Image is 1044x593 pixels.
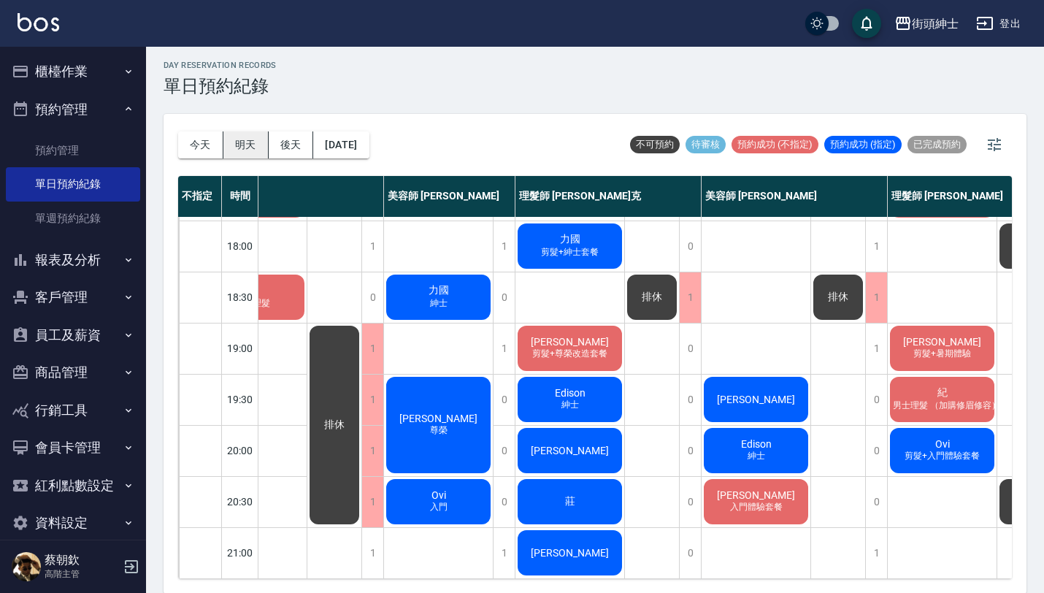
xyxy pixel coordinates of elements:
[396,413,480,424] span: [PERSON_NAME]
[552,387,588,399] span: Edison
[888,9,964,39] button: 街頭紳士
[6,53,140,91] button: 櫃檯作業
[865,528,887,578] div: 1
[528,445,612,456] span: [PERSON_NAME]
[223,131,269,158] button: 明天
[361,272,383,323] div: 0
[222,221,258,272] div: 18:00
[732,138,818,151] span: 預約成功 (不指定)
[6,167,140,201] a: 單日預約紀錄
[6,316,140,354] button: 員工及薪資
[427,501,450,513] span: 入門
[557,233,583,246] span: 力國
[222,176,258,217] div: 時間
[1011,240,1037,253] span: 排休
[679,272,701,323] div: 1
[178,176,222,217] div: 不指定
[45,553,119,567] h5: 蔡朝欽
[902,450,983,462] span: 剪髮+入門體驗套餐
[222,476,258,527] div: 20:30
[630,138,680,151] span: 不可預約
[738,438,775,450] span: Edison
[361,221,383,272] div: 1
[679,375,701,425] div: 0
[970,10,1026,37] button: 登出
[824,138,902,151] span: 預約成功 (指定)
[559,399,582,411] span: 紳士
[6,241,140,279] button: 報表及分析
[714,394,798,405] span: [PERSON_NAME]
[825,291,851,304] span: 排休
[852,9,881,38] button: save
[538,246,602,259] span: 剪髮+紳士套餐
[912,15,959,33] div: 街頭紳士
[727,501,786,513] span: 入門體驗套餐
[1011,495,1037,508] span: 排休
[6,278,140,316] button: 客戶管理
[361,426,383,476] div: 1
[679,477,701,527] div: 0
[361,375,383,425] div: 1
[515,176,702,217] div: 理髮師 [PERSON_NAME]克
[6,391,140,429] button: 行銷工具
[679,528,701,578] div: 0
[269,131,314,158] button: 後天
[562,495,578,508] span: 莊
[6,353,140,391] button: 商品管理
[222,374,258,425] div: 19:30
[12,552,41,581] img: Person
[6,504,140,542] button: 資料設定
[222,527,258,578] div: 21:00
[932,438,953,450] span: Ovi
[18,13,59,31] img: Logo
[865,272,887,323] div: 1
[427,297,450,310] span: 紳士
[164,76,277,96] h3: 單日預約紀錄
[528,547,612,559] span: [PERSON_NAME]
[865,477,887,527] div: 0
[493,477,515,527] div: 0
[6,202,140,235] a: 單週預約紀錄
[934,386,951,399] span: 紀
[429,489,449,501] span: Ovi
[222,323,258,374] div: 19:00
[493,528,515,578] div: 1
[164,61,277,70] h2: day Reservation records
[6,467,140,505] button: 紅利點數設定
[361,477,383,527] div: 1
[493,272,515,323] div: 0
[529,348,610,360] span: 剪髮+尊榮改造套餐
[907,138,967,151] span: 已完成預約
[426,284,452,297] span: 力國
[528,336,612,348] span: [PERSON_NAME]
[427,424,450,437] span: 尊榮
[321,418,348,432] span: 排休
[686,138,726,151] span: 待審核
[886,399,999,412] span: 男士理髮 （加購修眉修容）
[178,131,223,158] button: 今天
[910,348,974,360] span: 剪髮+暑期體驗
[222,425,258,476] div: 20:00
[702,176,888,217] div: 美容師 [PERSON_NAME]
[493,375,515,425] div: 0
[865,221,887,272] div: 1
[198,176,384,217] div: 理髮師 知樂
[900,336,984,348] span: [PERSON_NAME]
[679,324,701,374] div: 0
[865,426,887,476] div: 0
[6,91,140,129] button: 預約管理
[745,450,768,462] span: 紳士
[45,567,119,581] p: 高階主管
[493,221,515,272] div: 1
[679,426,701,476] div: 0
[714,489,798,501] span: [PERSON_NAME]
[679,221,701,272] div: 0
[865,375,887,425] div: 0
[361,528,383,578] div: 1
[493,426,515,476] div: 0
[493,324,515,374] div: 1
[6,134,140,167] a: 預約管理
[222,272,258,323] div: 18:30
[384,176,515,217] div: 美容師 [PERSON_NAME]
[639,291,665,304] span: 排休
